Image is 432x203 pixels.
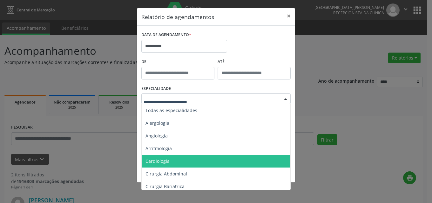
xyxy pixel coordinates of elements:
label: ATÉ [218,57,291,67]
label: ESPECIALIDADE [141,84,171,94]
span: Angiologia [145,133,168,139]
span: Cirurgia Abdominal [145,171,187,177]
span: Cardiologia [145,158,170,164]
button: Close [282,8,295,24]
label: DATA DE AGENDAMENTO [141,30,191,40]
h5: Relatório de agendamentos [141,13,214,21]
span: Alergologia [145,120,169,126]
label: De [141,57,214,67]
span: Arritmologia [145,145,172,151]
span: Todas as especialidades [145,107,197,113]
span: Cirurgia Bariatrica [145,183,185,189]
